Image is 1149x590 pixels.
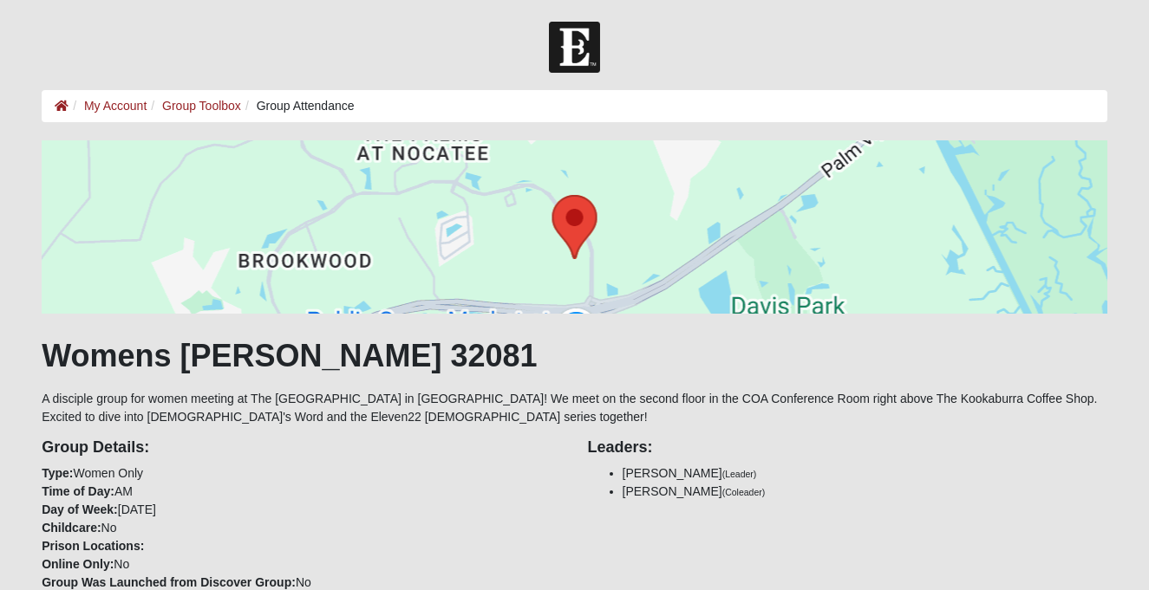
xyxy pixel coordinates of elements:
h1: Womens [PERSON_NAME] 32081 [42,337,1107,374]
a: My Account [84,99,147,113]
h4: Group Details: [42,438,561,457]
a: Page Load Time: 1.72s [16,571,123,583]
span: HTML Size: 181 KB [269,569,370,585]
strong: Childcare: [42,521,101,535]
strong: Type: [42,466,73,480]
small: (Coleader) [722,487,766,497]
img: Church of Eleven22 Logo [549,22,600,73]
h4: Leaders: [588,438,1107,457]
li: [PERSON_NAME] [623,464,1107,483]
span: ViewState Size: 50 KB [141,569,256,585]
a: Web cache enabled [383,567,393,585]
li: [PERSON_NAME] [623,483,1107,501]
li: Group Attendance [241,97,355,115]
small: (Leader) [722,469,757,479]
a: Page Properties (Alt+P) [1107,560,1138,585]
strong: Prison Locations: [42,539,144,553]
strong: Online Only: [42,557,114,571]
strong: Time of Day: [42,484,114,498]
strong: Day of Week: [42,502,118,516]
a: Group Toolbox [162,99,241,113]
